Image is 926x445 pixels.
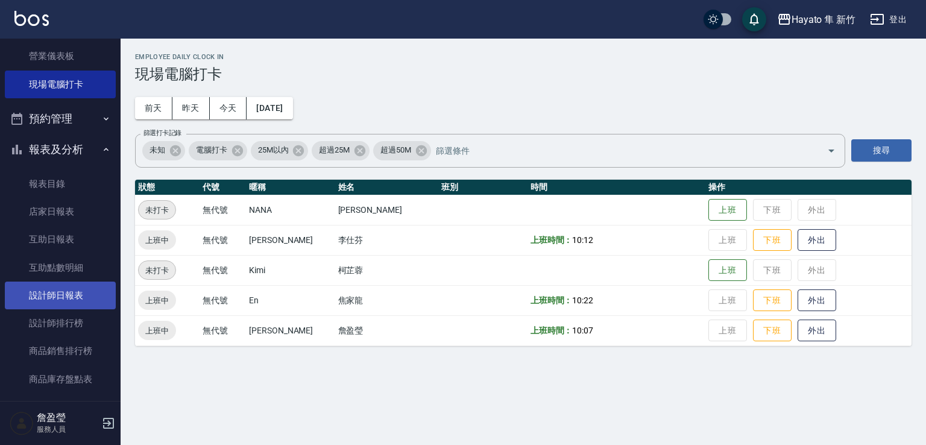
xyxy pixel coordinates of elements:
th: 姓名 [335,180,439,195]
b: 上班時間： [531,326,573,335]
th: 暱稱 [246,180,335,195]
b: 上班時間： [531,235,573,245]
button: 搜尋 [851,139,912,162]
button: save [742,7,766,31]
span: 上班中 [138,234,176,247]
div: 電腦打卡 [189,141,247,160]
td: Kimi [246,255,335,285]
span: 超過50M [373,144,418,156]
td: 無代號 [200,195,246,225]
td: 無代號 [200,225,246,255]
div: 超過50M [373,141,431,160]
b: 上班時間： [531,295,573,305]
div: 超過25M [312,141,370,160]
td: 無代號 [200,255,246,285]
a: 營業儀表板 [5,42,116,70]
h5: 詹盈瑩 [37,412,98,424]
th: 代號 [200,180,246,195]
a: 互助點數明細 [5,254,116,282]
a: 設計師排行榜 [5,309,116,337]
td: [PERSON_NAME] [246,315,335,346]
td: 無代號 [200,285,246,315]
span: 未打卡 [139,204,175,216]
input: 篩選條件 [433,140,806,161]
a: 商品庫存盤點表 [5,365,116,393]
button: [DATE] [247,97,292,119]
span: 10:07 [572,326,593,335]
span: 上班中 [138,294,176,307]
button: 外出 [798,320,836,342]
button: 報表及分析 [5,134,116,165]
a: 報表目錄 [5,170,116,198]
h2: Employee Daily Clock In [135,53,912,61]
th: 班別 [438,180,528,195]
h3: 現場電腦打卡 [135,66,912,83]
td: 李仕芬 [335,225,439,255]
a: 設計師日報表 [5,282,116,309]
span: 25M以內 [251,144,296,156]
span: 10:12 [572,235,593,245]
div: 25M以內 [251,141,309,160]
p: 服務人員 [37,424,98,435]
button: 外出 [798,289,836,312]
button: 下班 [753,320,792,342]
td: En [246,285,335,315]
span: 電腦打卡 [189,144,235,156]
button: 預約管理 [5,103,116,134]
button: 昨天 [172,97,210,119]
button: Open [822,141,841,160]
button: 登出 [865,8,912,31]
td: 無代號 [200,315,246,346]
button: 下班 [753,229,792,251]
a: 店家日報表 [5,198,116,226]
a: 商品銷售排行榜 [5,337,116,365]
span: 超過25M [312,144,357,156]
th: 操作 [705,180,912,195]
span: 未打卡 [139,264,175,277]
a: 現場電腦打卡 [5,71,116,98]
div: Hayato 隼 新竹 [792,12,855,27]
td: [PERSON_NAME] [335,195,439,225]
button: 上班 [708,199,747,221]
th: 時間 [528,180,705,195]
button: 今天 [210,97,247,119]
a: 互助日報表 [5,226,116,253]
button: 上班 [708,259,747,282]
td: 柯芷蓉 [335,255,439,285]
span: 10:22 [572,295,593,305]
img: Logo [14,11,49,26]
td: 詹盈瑩 [335,315,439,346]
button: 外出 [798,229,836,251]
td: [PERSON_NAME] [246,225,335,255]
button: 前天 [135,97,172,119]
button: Hayato 隼 新竹 [772,7,860,32]
label: 篩選打卡記錄 [143,128,181,137]
th: 狀態 [135,180,200,195]
td: NANA [246,195,335,225]
img: Person [10,411,34,435]
button: 下班 [753,289,792,312]
a: 顧客入金餘額表 [5,393,116,421]
span: 上班中 [138,324,176,337]
span: 未知 [142,144,172,156]
div: 未知 [142,141,185,160]
td: 焦家龍 [335,285,439,315]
